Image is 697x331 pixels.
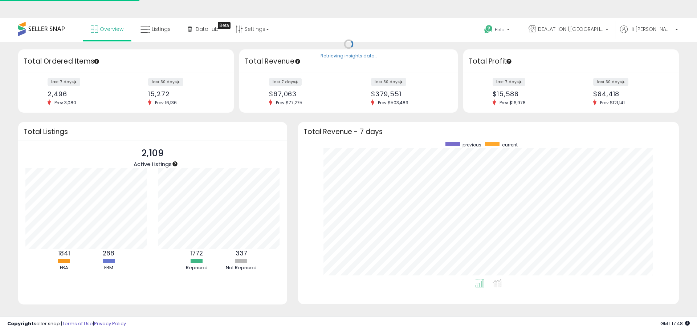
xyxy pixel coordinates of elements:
h3: Total Ordered Items [24,56,228,66]
b: 268 [103,249,114,258]
div: $67,063 [269,90,343,98]
div: Tooltip anchor [172,161,178,167]
div: Tooltip anchor [506,58,512,65]
div: seller snap | | [7,320,126,327]
div: $15,588 [493,90,566,98]
b: 1841 [58,249,70,258]
a: Privacy Policy [94,320,126,327]
b: 1772 [190,249,203,258]
span: Prev: $16,978 [496,100,529,106]
a: Overview [85,18,129,40]
h3: Total Revenue - 7 days [303,129,673,134]
a: DEALATHON ([GEOGRAPHIC_DATA]) [523,18,614,42]
a: Hi [PERSON_NAME] [620,25,678,42]
span: previous [462,142,481,148]
div: Tooltip anchor [93,58,100,65]
span: Prev: 3,080 [51,100,80,106]
span: Active Listings [134,160,172,168]
label: last 30 days [148,78,183,86]
span: DataHub [196,25,219,33]
h3: Total Listings [24,129,282,134]
label: last 7 days [493,78,525,86]
div: Not Repriced [220,265,263,271]
div: FBA [42,265,86,271]
b: 337 [236,249,247,258]
span: Listings [152,25,171,33]
div: Retrieving insights data.. [321,53,377,60]
label: last 30 days [593,78,628,86]
div: FBM [87,265,130,271]
i: Get Help [484,25,493,34]
span: Prev: $503,489 [374,100,412,106]
a: Listings [135,18,176,40]
a: Settings [230,18,274,40]
div: $379,551 [371,90,445,98]
span: Prev: $121,141 [596,100,628,106]
span: 2025-09-12 17:48 GMT [660,320,690,327]
div: Tooltip anchor [294,58,301,65]
label: last 7 days [269,78,302,86]
h3: Total Revenue [245,56,452,66]
span: Prev: $77,275 [272,100,306,106]
span: Prev: 16,136 [151,100,180,106]
div: 15,272 [148,90,221,98]
div: $84,418 [593,90,666,98]
a: Terms of Use [62,320,93,327]
span: current [502,142,518,148]
h3: Total Profit [469,56,673,66]
div: Tooltip anchor [218,22,231,29]
span: Help [495,27,505,33]
a: DataHub [182,18,224,40]
span: Hi [PERSON_NAME] [629,25,673,33]
span: Overview [100,25,123,33]
p: 2,109 [134,146,172,160]
label: last 30 days [371,78,406,86]
div: 2,496 [48,90,121,98]
a: Help [478,19,517,42]
strong: Copyright [7,320,34,327]
div: Repriced [175,265,219,271]
span: DEALATHON ([GEOGRAPHIC_DATA]) [538,25,603,33]
label: last 7 days [48,78,80,86]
